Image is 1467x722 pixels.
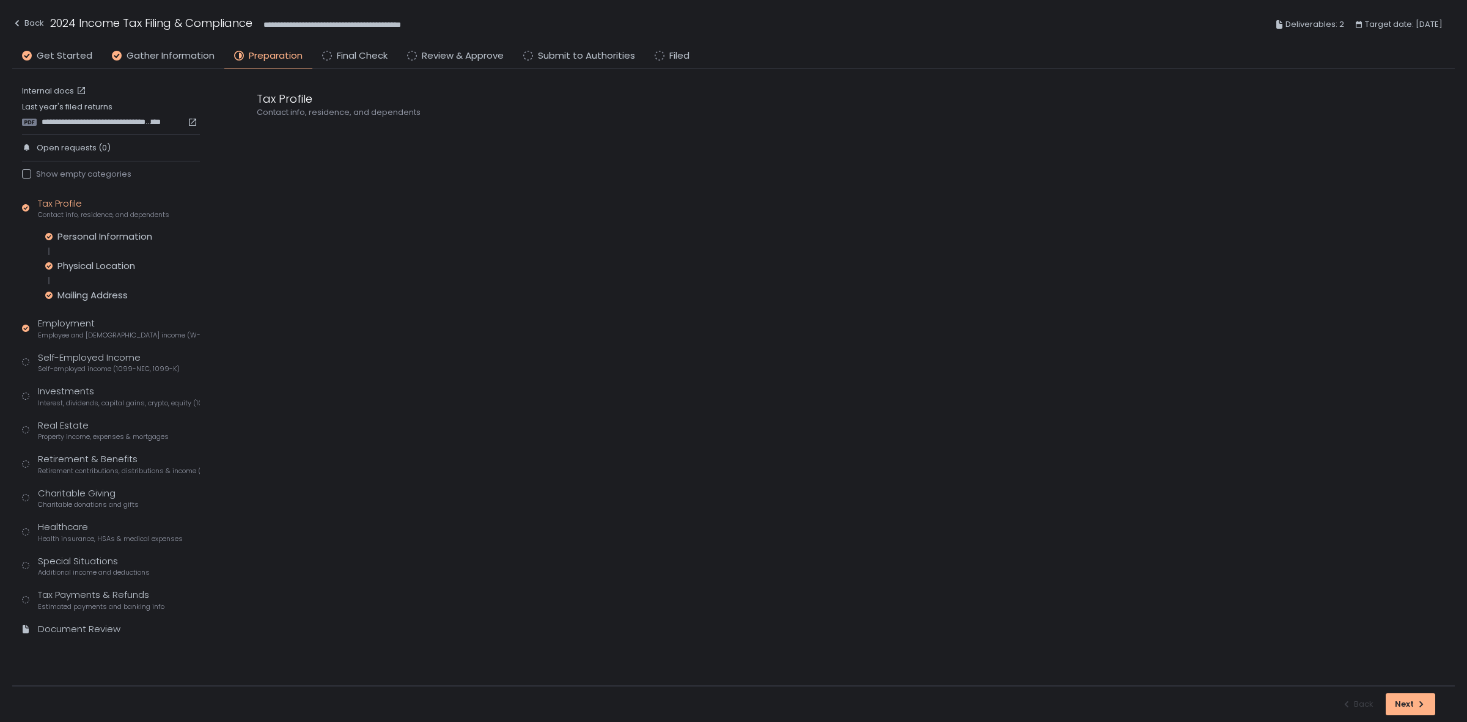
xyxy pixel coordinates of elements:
span: Interest, dividends, capital gains, crypto, equity (1099s, K-1s) [38,399,200,408]
div: Back [12,16,44,31]
div: Special Situations [38,554,150,578]
div: Investments [38,385,200,408]
span: Self-employed income (1099-NEC, 1099-K) [38,364,180,374]
span: Retirement contributions, distributions & income (1099-R, 5498) [38,466,200,476]
div: Tax Payments & Refunds [38,588,164,611]
span: Additional income and deductions [38,568,150,577]
button: Next [1386,693,1435,715]
div: Healthcare [38,520,183,543]
div: Tax Profile [38,197,169,220]
span: Deliverables: 2 [1285,17,1344,32]
a: Internal docs [22,86,89,97]
div: Last year's filed returns [22,101,200,127]
span: Charitable donations and gifts [38,500,139,509]
span: Submit to Authorities [538,49,635,63]
span: Get Started [37,49,92,63]
div: Contact info, residence, and dependents [257,107,844,118]
span: Review & Approve [422,49,504,63]
span: Employee and [DEMOGRAPHIC_DATA] income (W-2s) [38,331,200,340]
div: Employment [38,317,200,340]
div: Retirement & Benefits [38,452,200,476]
span: Gather Information [127,49,215,63]
div: Real Estate [38,419,169,442]
div: Document Review [38,622,120,636]
div: Mailing Address [57,289,128,301]
span: Contact info, residence, and dependents [38,210,169,219]
span: Final Check [337,49,388,63]
span: Open requests (0) [37,142,111,153]
span: Health insurance, HSAs & medical expenses [38,534,183,543]
div: Charitable Giving [38,487,139,510]
span: Preparation [249,49,303,63]
span: Property income, expenses & mortgages [38,432,169,441]
div: Tax Profile [257,90,844,107]
span: Estimated payments and banking info [38,602,164,611]
span: Filed [669,49,689,63]
div: Next [1395,699,1426,710]
h1: 2024 Income Tax Filing & Compliance [50,15,252,31]
span: Target date: [DATE] [1365,17,1443,32]
div: Self-Employed Income [38,351,180,374]
button: Back [12,15,44,35]
div: Physical Location [57,260,135,272]
div: Personal Information [57,230,152,243]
